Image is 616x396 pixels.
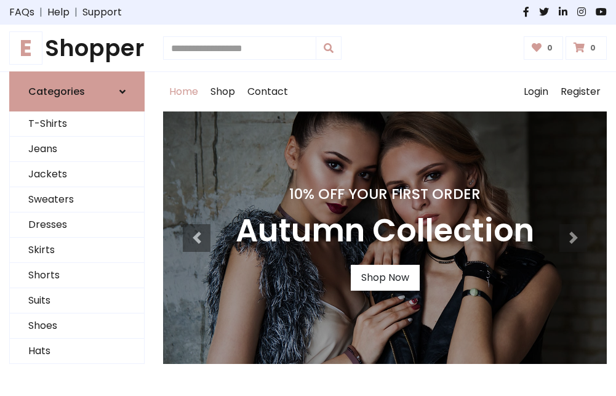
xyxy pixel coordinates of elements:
[10,187,144,212] a: Sweaters
[163,72,204,111] a: Home
[47,5,70,20] a: Help
[10,111,144,137] a: T-Shirts
[9,5,34,20] a: FAQs
[524,36,564,60] a: 0
[34,5,47,20] span: |
[10,238,144,263] a: Skirts
[28,86,85,97] h6: Categories
[236,212,534,250] h3: Autumn Collection
[10,339,144,364] a: Hats
[10,263,144,288] a: Shorts
[10,288,144,313] a: Suits
[70,5,82,20] span: |
[544,42,556,54] span: 0
[204,72,241,111] a: Shop
[587,42,599,54] span: 0
[9,34,145,62] a: EShopper
[236,185,534,203] h4: 10% Off Your First Order
[10,162,144,187] a: Jackets
[566,36,607,60] a: 0
[241,72,294,111] a: Contact
[10,137,144,162] a: Jeans
[10,313,144,339] a: Shoes
[9,71,145,111] a: Categories
[10,212,144,238] a: Dresses
[518,72,554,111] a: Login
[351,265,420,291] a: Shop Now
[82,5,122,20] a: Support
[554,72,607,111] a: Register
[9,31,42,65] span: E
[9,34,145,62] h1: Shopper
